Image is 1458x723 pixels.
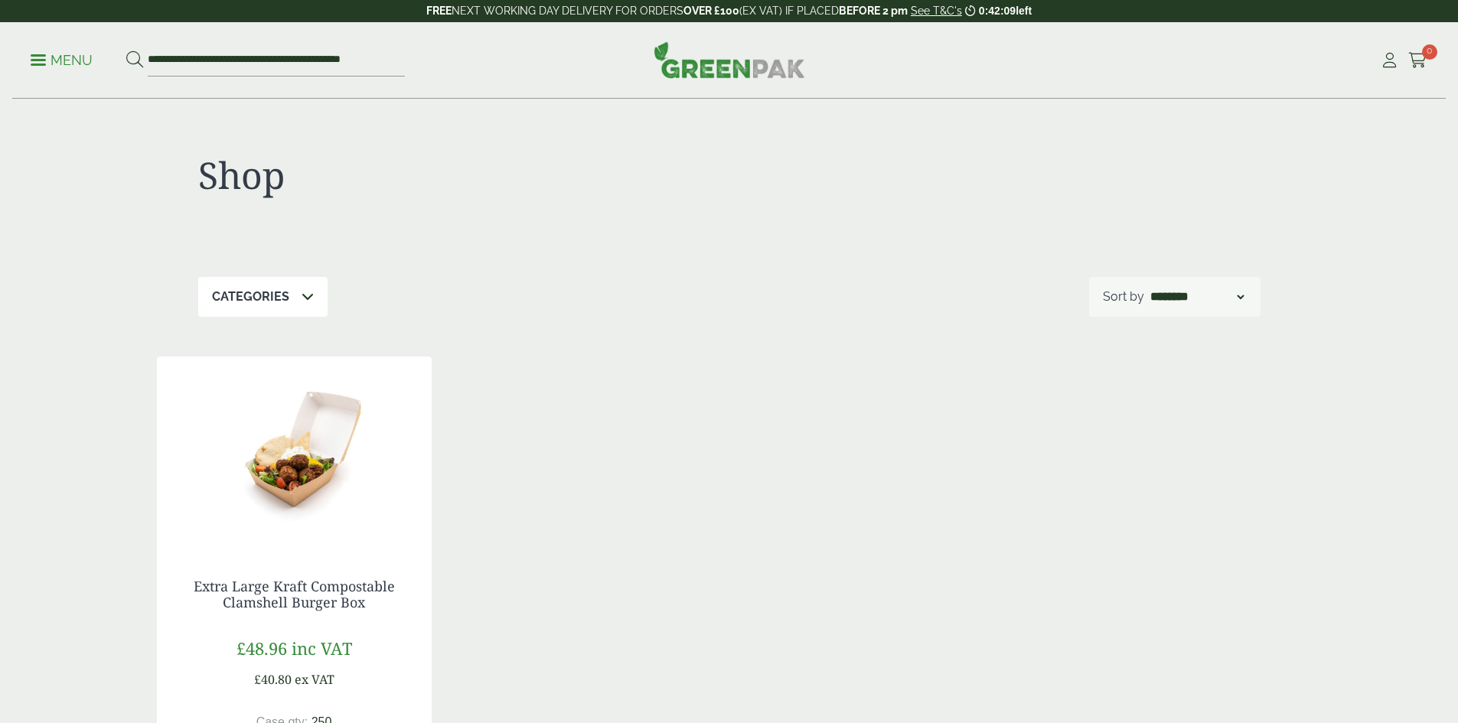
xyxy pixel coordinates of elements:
span: ex VAT [295,671,334,688]
strong: BEFORE 2 pm [839,5,908,17]
span: 0 [1422,44,1437,60]
a: 0 [1408,49,1427,72]
span: £48.96 [236,637,287,659]
span: 0:42:09 [979,5,1016,17]
p: Menu [31,51,93,70]
select: Shop order [1147,288,1247,306]
a: See T&C's [911,5,962,17]
a: Menu [31,51,93,67]
img: GreenPak Supplies [654,41,805,78]
i: My Account [1380,53,1399,68]
span: £40.80 [254,671,292,688]
i: Cart [1408,53,1427,68]
span: inc VAT [292,637,352,659]
strong: OVER £100 [683,5,739,17]
h1: Shop [198,153,729,197]
strong: FREE [426,5,452,17]
span: left [1016,5,1032,17]
img: XL Clam WC Open Ang [157,357,432,548]
p: Sort by [1103,288,1144,306]
p: Categories [212,288,289,306]
a: Extra Large Kraft Compostable Clamshell Burger Box [194,577,395,612]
